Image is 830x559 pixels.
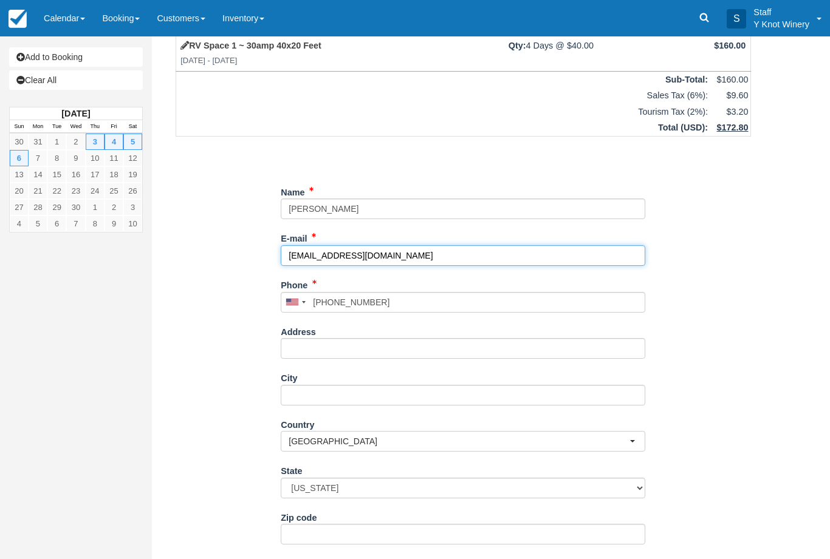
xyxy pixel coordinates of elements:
[10,150,29,166] a: 6
[66,150,85,166] a: 9
[86,166,105,183] a: 17
[105,134,123,150] a: 4
[753,6,809,18] p: Staff
[66,120,85,134] th: Wed
[123,215,142,232] a: 10
[9,47,143,67] a: Add to Booking
[281,322,316,339] label: Address
[658,123,708,132] strong: Total ( ):
[29,215,47,232] a: 5
[710,104,750,120] td: $3.20
[753,18,809,30] p: Y Knot Winery
[289,435,629,447] span: [GEOGRAPHIC_DATA]
[281,275,307,292] label: Phone
[123,120,142,134] th: Sat
[86,215,105,232] a: 8
[66,183,85,199] a: 23
[123,134,142,150] a: 5
[105,199,123,215] a: 2
[10,166,29,183] a: 13
[281,368,297,385] label: City
[66,134,85,150] a: 2
[66,199,85,215] a: 30
[281,293,309,312] div: United States: +1
[105,215,123,232] a: 9
[47,134,66,150] a: 1
[10,215,29,232] a: 4
[710,71,750,87] td: $160.00
[180,41,321,50] a: RV Space 1 ~ 30amp 40x20 Feet
[29,199,47,215] a: 28
[29,120,47,134] th: Mon
[176,87,710,104] td: Sales Tax (6%):
[29,134,47,150] a: 31
[716,123,748,132] u: $172.80
[86,183,105,199] a: 24
[61,109,90,118] strong: [DATE]
[710,87,750,104] td: $9.60
[29,183,47,199] a: 21
[105,183,123,199] a: 25
[504,35,710,71] td: 4 Days @ $40.00
[509,41,526,50] strong: Qty
[123,150,142,166] a: 12
[176,104,710,120] td: Tourism Tax (2%):
[9,70,143,90] a: Clear All
[123,166,142,183] a: 19
[86,120,105,134] th: Thu
[281,228,307,245] label: E-mail
[105,120,123,134] th: Fri
[684,123,702,132] span: USD
[710,35,750,71] td: $160.00
[29,150,47,166] a: 7
[180,55,499,67] em: [DATE] - [DATE]
[66,215,85,232] a: 7
[47,166,66,183] a: 15
[281,507,317,524] label: Zip code
[86,199,105,215] a: 1
[10,183,29,199] a: 20
[123,199,142,215] a: 3
[281,461,302,478] label: State
[47,199,66,215] a: 29
[665,75,708,84] strong: Sub-Total:
[105,150,123,166] a: 11
[66,166,85,183] a: 16
[86,134,105,150] a: 3
[29,166,47,183] a: 14
[123,183,142,199] a: 26
[10,120,29,134] th: Sun
[10,199,29,215] a: 27
[281,182,304,199] label: Name
[281,431,645,452] button: [GEOGRAPHIC_DATA]
[105,166,123,183] a: 18
[47,150,66,166] a: 8
[727,9,746,29] div: S
[9,10,27,28] img: checkfront-main-nav-mini-logo.png
[47,183,66,199] a: 22
[10,134,29,150] a: 30
[47,120,66,134] th: Tue
[281,415,314,432] label: Country
[47,215,66,232] a: 6
[86,150,105,166] a: 10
